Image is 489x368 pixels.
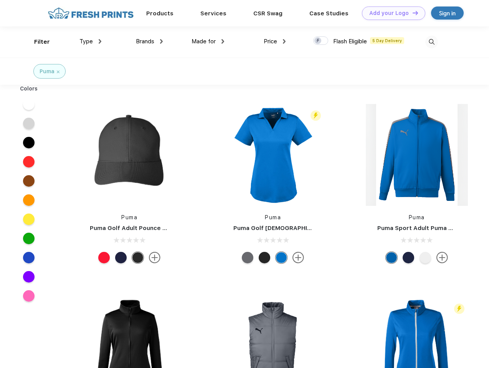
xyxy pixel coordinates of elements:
div: Puma Black [259,252,270,263]
div: Lapis Blue [386,252,397,263]
img: fo%20logo%202.webp [46,7,136,20]
img: filter_cancel.svg [57,71,59,73]
img: flash_active_toggle.svg [311,110,321,121]
img: more.svg [149,252,160,263]
img: more.svg [292,252,304,263]
a: CSR Swag [253,10,282,17]
a: Puma [121,214,137,220]
span: Flash Eligible [333,38,367,45]
img: desktop_search.svg [425,36,438,48]
img: DT [413,11,418,15]
span: 5 Day Delivery [370,37,404,44]
div: Add your Logo [369,10,409,16]
span: Made for [192,38,216,45]
div: High Risk Red [98,252,110,263]
a: Puma [409,214,425,220]
img: func=resize&h=266 [78,104,180,206]
img: dropdown.png [160,39,163,44]
a: Services [200,10,226,17]
a: Products [146,10,173,17]
span: Price [264,38,277,45]
div: Puma Black [132,252,144,263]
div: Lapis Blue [276,252,287,263]
img: flash_active_toggle.svg [454,304,464,314]
div: Colors [14,85,44,93]
a: Puma [265,214,281,220]
div: Peacoat [115,252,127,263]
div: Filter [34,38,50,46]
div: Quiet Shade [242,252,253,263]
div: Sign in [439,9,456,18]
img: dropdown.png [221,39,224,44]
img: more.svg [436,252,448,263]
img: dropdown.png [283,39,286,44]
span: Brands [136,38,154,45]
div: Puma [40,67,55,76]
span: Type [79,38,93,45]
a: Puma Golf Adult Pounce Adjustable Cap [90,225,207,232]
div: White and Quiet Shade [420,252,431,263]
img: dropdown.png [99,39,101,44]
a: Sign in [431,7,464,20]
img: func=resize&h=266 [222,104,324,206]
a: Puma Golf [DEMOGRAPHIC_DATA]' Icon Golf Polo [233,225,376,232]
div: Peacoat [403,252,414,263]
img: func=resize&h=266 [366,104,468,206]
